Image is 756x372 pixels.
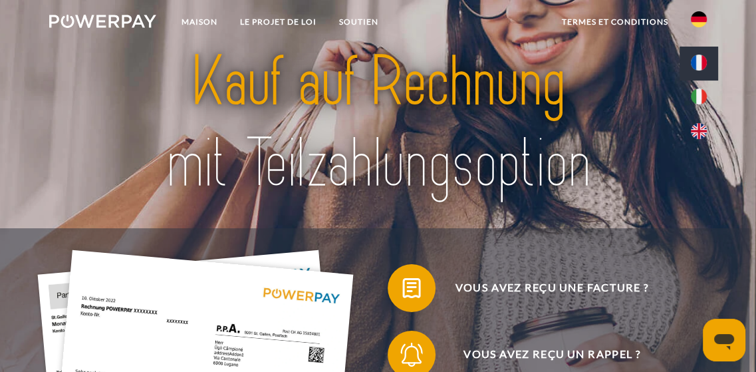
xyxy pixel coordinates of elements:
a: LE PROJET DE LOI [229,10,328,34]
img: fr [691,55,707,71]
a: termes et conditions [551,10,680,34]
font: LE PROJET DE LOI [240,17,316,27]
img: il [691,89,707,104]
font: Maison [182,17,217,27]
a: Maison [170,10,229,34]
font: SOUTIEN [339,17,378,27]
a: Vous avez reçu une facture ? [370,262,716,315]
font: Vous avez reçu un rappel ? [463,347,640,361]
font: Vous avez reçu une facture ? [455,281,649,294]
img: logo-powerpay-white.svg [49,15,156,28]
a: SOUTIEN [328,10,390,34]
img: en [691,123,707,139]
img: qb_bell.svg [397,340,427,370]
img: qb_bill.svg [397,274,427,303]
font: termes et conditions [562,17,668,27]
img: title-powerpay_de.svg [116,37,641,208]
button: Vous avez reçu une facture ? [388,264,699,312]
iframe: Bouton de lancement de la fenêtre de messagerie [703,319,745,361]
img: de [691,11,707,27]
